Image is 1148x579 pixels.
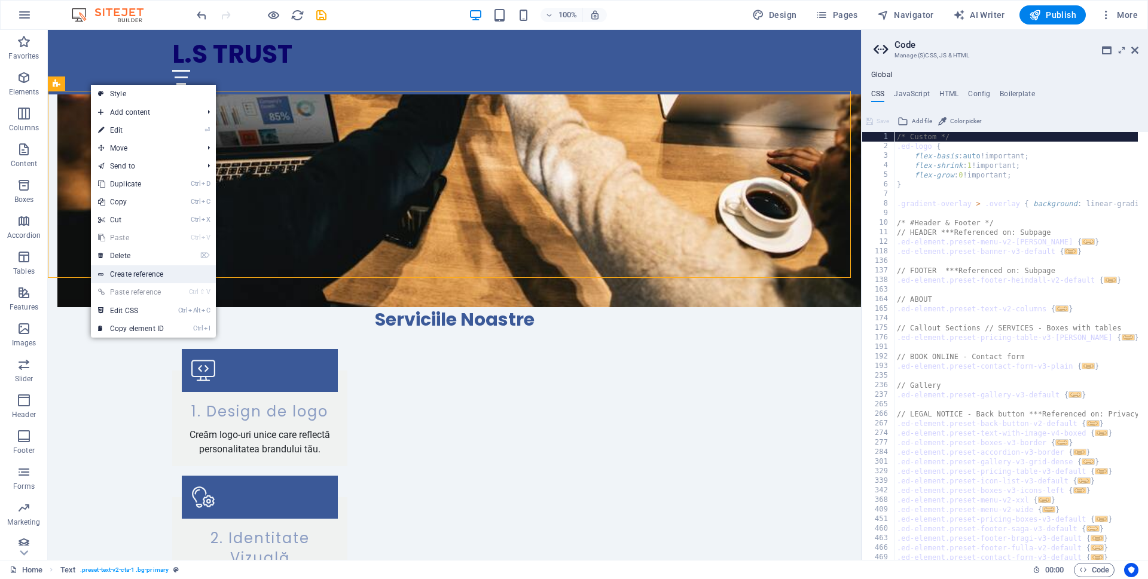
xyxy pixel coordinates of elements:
[1045,563,1064,577] span: 00 00
[590,10,600,20] i: On resize automatically adjust zoom level to fit chosen device.
[862,170,896,180] div: 5
[1073,449,1086,455] span: ...
[80,563,169,577] span: . preset-text-v2-cta-1 .bg-primary
[752,9,797,21] span: Design
[1068,391,1082,398] span: ...
[91,283,171,301] a: Ctrl⇧VPaste reference
[862,132,896,142] div: 1
[862,266,896,275] div: 137
[191,234,200,241] i: Ctrl
[189,288,199,296] i: Ctrl
[862,553,896,562] div: 469
[862,237,896,247] div: 12
[862,448,896,457] div: 284
[862,505,896,514] div: 409
[91,157,198,175] a: Send to
[939,90,959,103] h4: HTML
[936,114,983,128] button: Color picker
[747,5,802,24] button: Design
[201,216,210,223] i: X
[862,218,896,228] div: 10
[862,256,896,266] div: 136
[862,467,896,476] div: 329
[862,457,896,467] div: 301
[1042,506,1055,513] span: ...
[191,216,200,223] i: Ctrl
[1100,9,1138,21] span: More
[13,266,35,276] p: Tables
[747,5,802,24] div: Design (Ctrl+Alt+Y)
[91,121,171,139] a: ⏎Edit
[816,9,857,21] span: Pages
[206,288,210,296] i: V
[862,524,896,534] div: 460
[290,8,304,22] button: reload
[7,517,40,527] p: Marketing
[862,400,896,409] div: 265
[871,90,884,103] h4: CSS
[862,371,896,381] div: 235
[1000,90,1035,103] h4: Boilerplate
[11,159,37,169] p: Content
[1038,497,1051,503] span: ...
[200,252,210,259] i: ⌦
[69,8,158,22] img: Editor Logo
[15,374,33,384] p: Slider
[60,563,179,577] nav: breadcrumb
[188,307,200,314] i: Alt
[862,342,896,352] div: 191
[91,139,198,157] span: Move
[204,324,210,332] i: I
[1033,563,1064,577] h6: Session time
[201,180,210,188] i: D
[315,8,328,22] i: Save (Ctrl+S)
[862,304,896,314] div: 165
[862,486,896,495] div: 342
[1095,430,1108,436] span: ...
[541,8,583,22] button: 100%
[871,71,893,80] h4: Global
[1064,248,1077,255] span: ...
[13,446,35,455] p: Footer
[91,175,171,193] a: CtrlDDuplicate
[194,8,209,22] button: undo
[1082,458,1095,465] span: ...
[8,51,39,61] p: Favorites
[862,209,896,218] div: 9
[877,9,934,21] span: Navigator
[950,114,981,128] span: Color picker
[91,211,171,229] a: CtrlXCut
[91,85,216,103] a: Style
[862,180,896,189] div: 6
[912,114,932,128] span: Add file
[1082,238,1095,245] span: ...
[1095,5,1143,24] button: More
[204,126,210,134] i: ⏎
[862,295,896,304] div: 164
[862,495,896,505] div: 368
[862,189,896,199] div: 7
[862,151,896,161] div: 3
[1055,305,1068,312] span: ...
[1054,565,1055,574] span: :
[191,198,200,206] i: Ctrl
[862,476,896,486] div: 339
[1086,420,1100,427] span: ...
[862,142,896,151] div: 2
[12,338,36,348] p: Images
[178,307,188,314] i: Ctrl
[953,9,1005,21] span: AI Writer
[862,409,896,419] div: 266
[811,5,862,24] button: Pages
[91,193,171,211] a: CtrlCCopy
[862,199,896,209] div: 8
[968,90,990,103] h4: Config
[314,8,328,22] button: save
[862,285,896,295] div: 163
[201,234,210,241] i: V
[7,231,41,240] p: Accordion
[14,195,34,204] p: Boxes
[862,333,896,342] div: 176
[1073,487,1086,494] span: ...
[193,324,203,332] i: Ctrl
